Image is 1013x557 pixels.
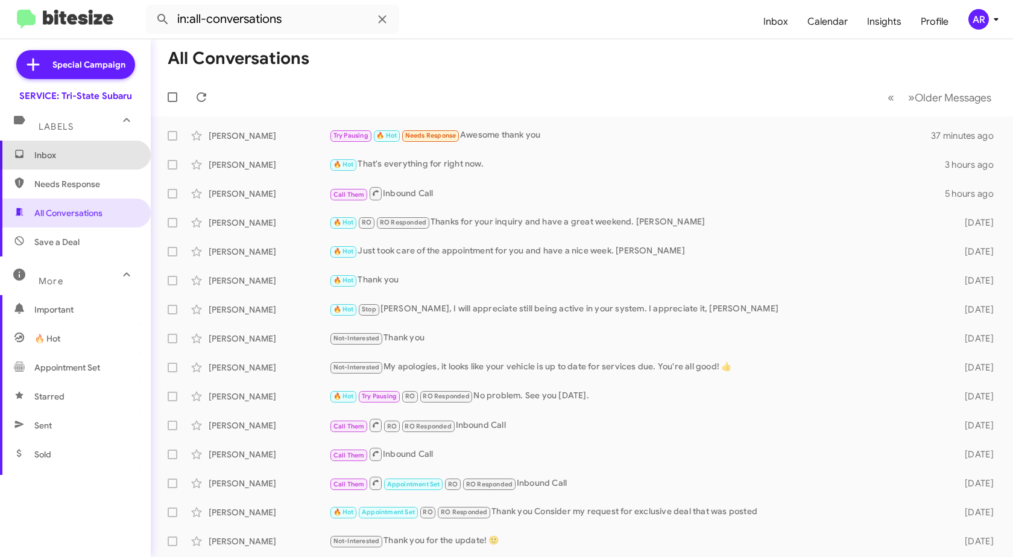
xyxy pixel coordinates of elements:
[34,448,51,460] span: Sold
[146,5,399,34] input: Search
[881,85,999,110] nav: Page navigation example
[362,305,376,313] span: Stop
[948,361,1003,374] div: [DATE]
[209,506,329,518] div: [PERSON_NAME]
[333,218,354,226] span: 🔥 Hot
[34,149,137,161] span: Inbox
[911,4,958,39] a: Profile
[333,132,368,139] span: Try Pausing
[948,246,1003,258] div: [DATE]
[405,392,415,400] span: RO
[754,4,798,39] a: Inbox
[948,506,1003,518] div: [DATE]
[948,448,1003,460] div: [DATE]
[329,158,945,171] div: That's everything for right now.
[948,304,1003,316] div: [DATE]
[880,85,901,110] button: Previous
[333,334,380,342] span: Not-Interested
[948,419,1003,431] div: [DATE]
[448,480,458,488] span: RO
[333,508,354,516] span: 🔥 Hot
[423,392,469,400] span: RO Responded
[948,333,1003,345] div: [DATE]
[16,50,135,79] a: Special Campaign
[333,392,354,400] span: 🔥 Hot
[209,188,329,200] div: [PERSON_NAME]
[34,333,60,345] span: 🔥 Hot
[948,477,1003,489] div: [DATE]
[333,480,365,488] span: Call Them
[380,218,426,226] span: RO Responded
[857,4,911,39] a: Insights
[34,207,103,219] span: All Conversations
[888,90,894,105] span: «
[52,59,125,71] span: Special Campaign
[948,390,1003,403] div: [DATE]
[209,217,329,229] div: [PERSON_NAME]
[209,130,329,142] div: [PERSON_NAME]
[39,276,63,287] span: More
[209,333,329,345] div: [PERSON_NAME]
[362,392,397,400] span: Try Pausing
[39,121,74,132] span: Labels
[798,4,857,39] a: Calendar
[387,422,397,430] span: RO
[329,244,948,258] div: Just took care of the appointment for you and have a nice week. [PERSON_NAME]
[329,389,948,403] div: No problem. See you [DATE].
[333,451,365,459] span: Call Them
[948,535,1003,547] div: [DATE]
[329,360,948,374] div: My apologies, it looks like your vehicle is up to date for services due. You're all good! 👍
[329,476,948,491] div: Inbound Call
[34,361,100,374] span: Appointment Set
[333,363,380,371] span: Not-Interested
[333,276,354,284] span: 🔥 Hot
[329,129,931,142] div: Awesome thank you
[329,273,948,287] div: Thank you
[901,85,999,110] button: Next
[405,422,451,430] span: RO Responded
[931,130,1003,142] div: 37 minutes ago
[209,361,329,374] div: [PERSON_NAME]
[945,188,1003,200] div: 5 hours ago
[466,480,513,488] span: RO Responded
[209,419,329,431] div: [PERSON_NAME]
[423,508,432,516] span: RO
[945,159,1003,171] div: 3 hours ago
[329,418,948,433] div: Inbound Call
[209,477,329,489] div: [PERSON_NAME]
[333,191,365,199] span: Call Them
[168,49,309,68] h1: All Conversations
[34,419,52,431] span: Sent
[968,9,989,30] div: AR
[34,390,65,403] span: Starred
[908,90,915,105] span: »
[209,246,329,258] div: [PERSON_NAME]
[915,91,991,104] span: Older Messages
[19,90,132,102] div: SERVICE: Tri-State Subaru
[329,302,948,316] div: [PERSON_NAME], I will appreciate still being active in your system. I appreciate it, [PERSON_NAME]
[209,159,329,171] div: [PERSON_NAME]
[34,304,137,316] span: Important
[329,534,948,548] div: Thank you for the update! 🙂
[333,161,354,168] span: 🔥 Hot
[333,305,354,313] span: 🔥 Hot
[329,505,948,519] div: Thank you Consider my request for exclusive deal that was posted
[34,178,137,190] span: Needs Response
[441,508,487,516] span: RO Responded
[362,508,415,516] span: Appointment Set
[209,448,329,460] div: [PERSON_NAME]
[329,331,948,345] div: Thank you
[329,215,948,229] div: Thanks for your inquiry and have a great weekend. [PERSON_NAME]
[405,132,456,139] span: Needs Response
[387,480,440,488] span: Appointment Set
[329,447,948,462] div: Inbound Call
[333,247,354,255] span: 🔥 Hot
[209,390,329,403] div: [PERSON_NAME]
[376,132,397,139] span: 🔥 Hot
[209,304,329,316] div: [PERSON_NAME]
[333,537,380,545] span: Not-Interested
[948,275,1003,287] div: [DATE]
